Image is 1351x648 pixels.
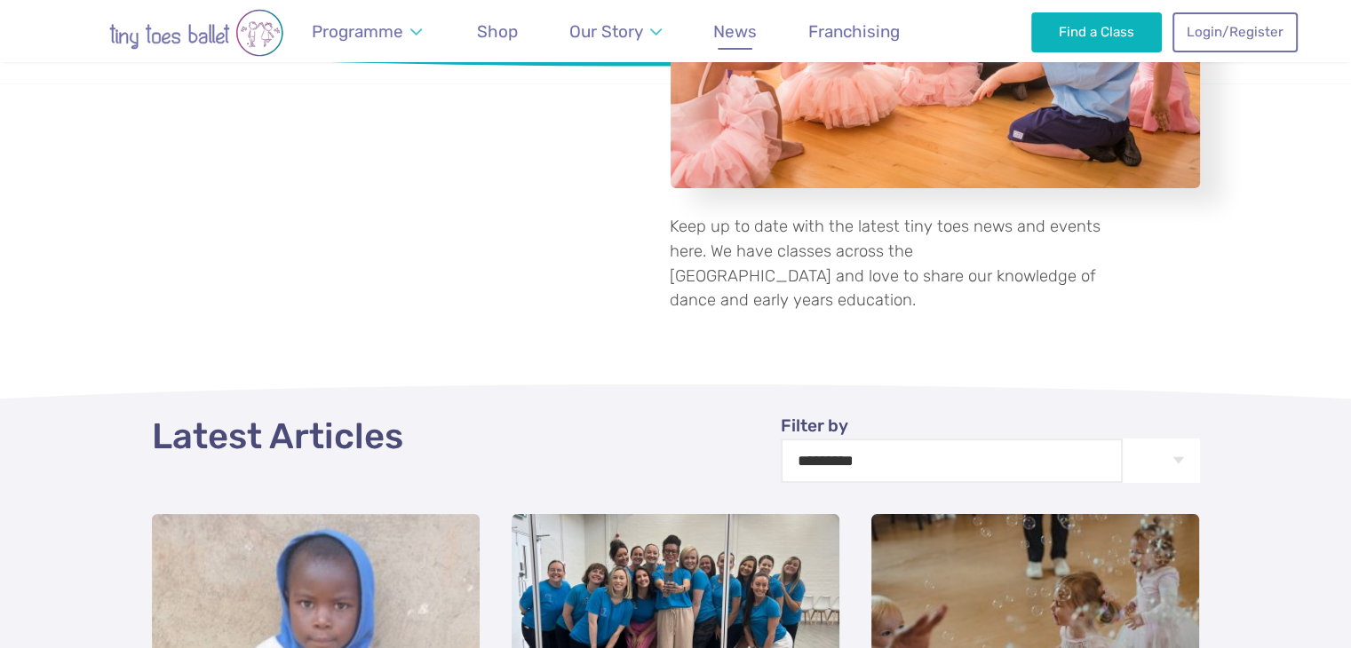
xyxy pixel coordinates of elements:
span: Filter by [781,415,848,436]
a: News [705,11,766,52]
span: Shop [477,21,518,42]
a: Find a Class [1031,12,1162,51]
p: Keep up to date with the latest tiny toes news and events here. We have classes across the [GEOGR... [670,215,1102,312]
h2: Latest Articles [152,415,1200,459]
span: Programme [312,21,403,42]
span: News [713,21,757,42]
a: Our Story [560,11,670,52]
span: Franchising [808,21,900,42]
a: Programme [304,11,431,52]
span: Our Story [569,21,643,42]
select: Filter by [781,439,1124,483]
a: Franchising [800,11,909,52]
a: Shop [469,11,527,52]
img: tiny toes ballet [54,9,338,57]
a: Login/Register [1172,12,1297,51]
